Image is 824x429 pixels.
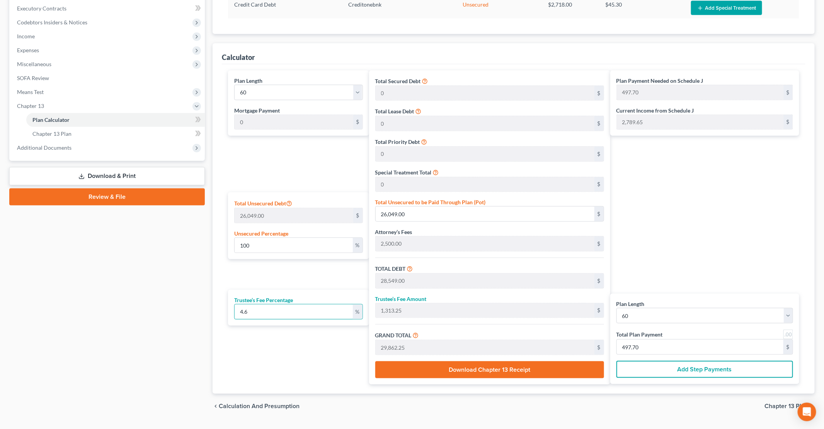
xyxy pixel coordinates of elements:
[32,116,70,123] span: Plan Calculator
[617,115,783,130] input: 0.00
[353,115,363,130] div: $
[9,188,205,205] a: Review & File
[376,207,594,221] input: 0.00
[235,115,353,130] input: 0.00
[594,177,604,192] div: $
[376,116,594,131] input: 0.00
[234,77,262,85] label: Plan Length
[616,300,645,308] label: Plan Length
[783,330,793,339] a: Round to nearest dollar
[617,340,783,354] input: 0.00
[594,147,604,161] div: $
[594,303,604,318] div: $
[783,85,793,100] div: $
[17,89,44,95] span: Means Test
[213,403,219,409] i: chevron_left
[222,53,255,62] div: Calculator
[375,265,406,273] label: TOTAL DEBT
[376,340,594,355] input: 0.00
[783,115,793,130] div: $
[17,47,39,53] span: Expenses
[11,71,205,85] a: SOFA Review
[234,106,280,115] label: Mortgage Payment
[798,403,816,421] div: Open Intercom Messenger
[235,304,353,319] input: 0.00
[353,304,363,319] div: %
[234,229,288,238] label: Unsecured Percentage
[375,331,412,339] label: GRAND TOTAL
[375,77,421,85] label: Total Secured Debt
[17,19,87,26] span: Codebtors Insiders & Notices
[376,236,594,251] input: 0.00
[32,130,72,137] span: Chapter 13 Plan
[765,403,815,409] button: Chapter 13 Plan chevron_right
[376,303,594,318] input: 0.00
[376,273,594,288] input: 0.00
[353,208,363,223] div: $
[616,361,793,378] button: Add Step Payments
[17,61,51,67] span: Miscellaneous
[11,2,205,15] a: Executory Contracts
[353,238,363,253] div: %
[17,75,49,81] span: SOFA Review
[375,228,412,236] label: Attorney’s Fees
[17,144,72,151] span: Additional Documents
[594,86,604,101] div: $
[594,340,604,355] div: $
[691,1,762,15] button: Add Special Treatment
[376,177,594,192] input: 0.00
[234,198,292,208] label: Total Unsecured Debt
[616,106,694,115] label: Current Income from Schedule J
[616,77,703,85] label: Plan Payment Needed on Schedule J
[17,103,44,109] span: Chapter 13
[17,5,66,12] span: Executory Contracts
[234,296,293,304] label: Trustee’s Fee Percentage
[375,295,427,303] label: Trustee’s Fee Amount
[376,86,594,101] input: 0.00
[26,127,205,141] a: Chapter 13 Plan
[375,198,486,206] label: Total Unsecured to be Paid Through Plan (Pot)
[594,273,604,288] div: $
[26,113,205,127] a: Plan Calculator
[783,340,793,354] div: $
[375,168,432,176] label: Special Treatment Total
[235,208,353,223] input: 0.00
[375,107,414,115] label: Total Lease Debt
[617,85,783,100] input: 0.00
[594,116,604,131] div: $
[765,403,809,409] span: Chapter 13 Plan
[375,361,604,378] button: Download Chapter 13 Receipt
[594,207,604,221] div: $
[235,238,353,253] input: 0.00
[17,33,35,39] span: Income
[219,403,300,409] span: Calculation and Presumption
[594,236,604,251] div: $
[375,138,420,146] label: Total Priority Debt
[376,147,594,161] input: 0.00
[616,330,663,338] label: Total Plan Payment
[9,167,205,185] a: Download & Print
[213,403,300,409] button: chevron_left Calculation and Presumption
